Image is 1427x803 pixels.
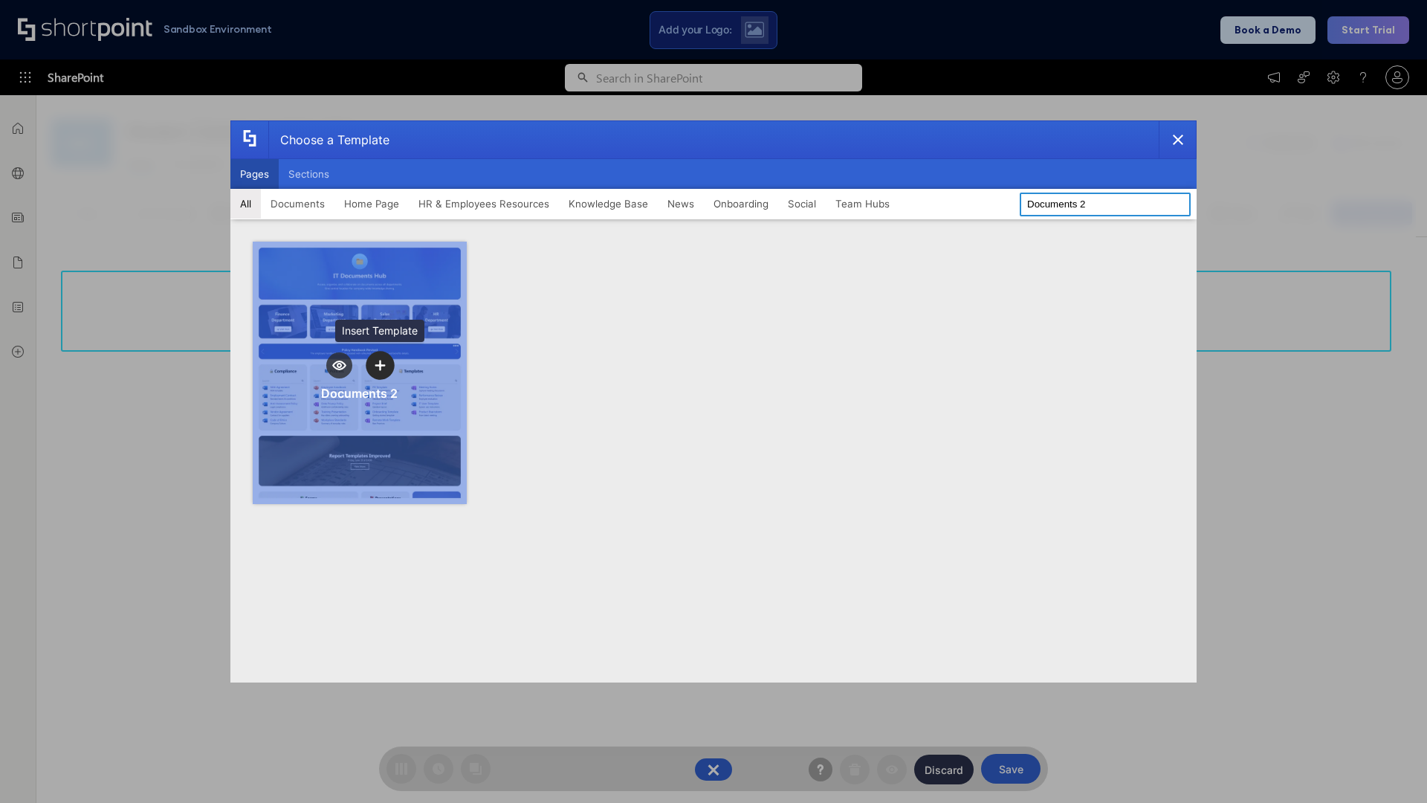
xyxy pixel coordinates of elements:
[230,189,261,219] button: All
[230,159,279,189] button: Pages
[559,189,658,219] button: Knowledge Base
[230,120,1197,683] div: template selector
[704,189,778,219] button: Onboarding
[826,189,899,219] button: Team Hubs
[778,189,826,219] button: Social
[1020,193,1191,216] input: Search
[321,386,398,401] div: Documents 2
[658,189,704,219] button: News
[261,189,334,219] button: Documents
[1353,732,1427,803] iframe: Chat Widget
[409,189,559,219] button: HR & Employees Resources
[268,121,389,158] div: Choose a Template
[334,189,409,219] button: Home Page
[279,159,339,189] button: Sections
